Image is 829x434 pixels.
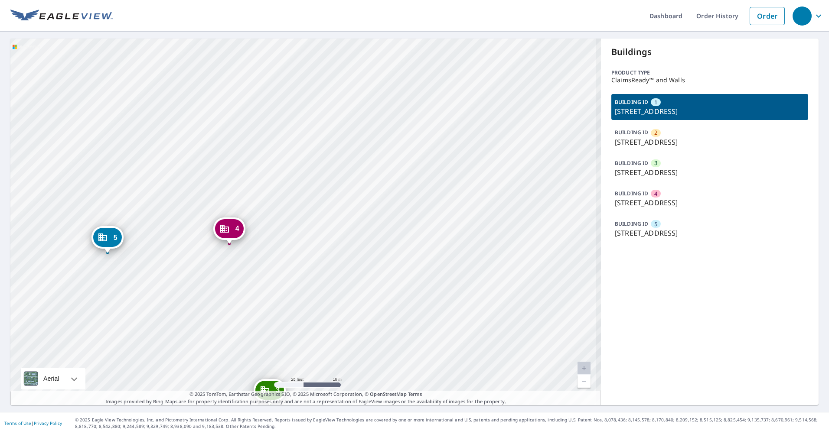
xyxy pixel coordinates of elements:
[615,190,648,197] p: BUILDING ID
[578,375,591,388] a: Current Level 20, Zoom Out
[370,391,406,397] a: OpenStreetMap
[615,159,648,167] p: BUILDING ID
[254,379,286,406] div: Dropped pin, building 3, Commercial property, 932 Obannonville Rd Loveland, OH 45140
[235,225,239,232] span: 4
[276,387,280,393] span: 3
[654,190,657,198] span: 4
[611,69,808,77] p: Product type
[615,167,805,178] p: [STREET_ADDRESS]
[615,98,648,106] p: BUILDING ID
[10,391,601,405] p: Images provided by Bing Maps are for property identification purposes only and are not a represen...
[654,129,657,137] span: 2
[408,391,422,397] a: Terms
[611,77,808,84] p: ClaimsReady™ and Walls
[615,106,805,117] p: [STREET_ADDRESS]
[615,137,805,147] p: [STREET_ADDRESS]
[4,421,62,426] p: |
[611,45,808,58] p: Buildings
[615,129,648,136] p: BUILDING ID
[21,368,85,389] div: Aerial
[213,217,245,244] div: Dropped pin, building 4, Commercial property, 928 Obannonville Rd Loveland, OH 45140
[41,368,62,389] div: Aerial
[189,391,422,398] span: © 2025 TomTom, Earthstar Geographics SIO, © 2025 Microsoft Corporation, ©
[578,362,591,375] a: Current Level 20, Zoom In Disabled
[75,417,825,430] p: © 2025 Eagle View Technologies, Inc. and Pictometry International Corp. All Rights Reserved. Repo...
[615,220,648,227] p: BUILDING ID
[615,228,805,238] p: [STREET_ADDRESS]
[114,234,117,241] span: 5
[4,420,31,426] a: Terms of Use
[654,98,657,107] span: 1
[10,10,113,23] img: EV Logo
[654,220,657,228] span: 5
[34,420,62,426] a: Privacy Policy
[750,7,785,25] a: Order
[615,198,805,208] p: [STREET_ADDRESS]
[654,159,657,167] span: 3
[91,226,124,253] div: Dropped pin, building 5, Commercial property, 928 Obannonville Rd Loveland, OH 45140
